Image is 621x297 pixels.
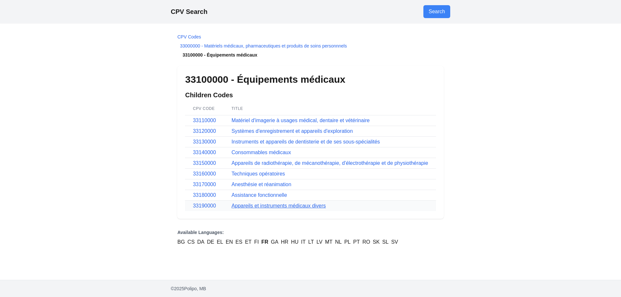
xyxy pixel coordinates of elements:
a: NL [335,238,342,246]
a: 33150000 [193,160,216,166]
a: DE [207,238,214,246]
a: 33110000 [193,118,216,123]
a: IT [301,238,306,246]
nav: Breadcrumb [177,34,443,58]
a: Consommables médicaux [232,150,291,155]
a: Instruments et appareils de dentisterie et de ses sous-spécialités [232,139,380,144]
a: CPV Search [171,8,207,15]
nav: Language Versions [177,229,443,246]
a: BG [177,238,185,246]
p: Available Languages: [177,229,443,236]
a: MT [325,238,332,246]
a: Matériel d'imagerie à usages médical, dentaire et vétérinaire [232,118,370,123]
a: GA [271,238,278,246]
a: Techniques opératoires [232,171,285,176]
a: EN [226,238,233,246]
a: Appareils de radiothérapie, de mécanothérapie, d'électrothérapie et de physiothérapie [232,160,428,166]
h1: 33100000 - Équipements médicaux [185,74,436,85]
a: 33130000 [193,139,216,144]
a: SL [382,238,389,246]
th: Title [224,102,436,115]
a: 33180000 [193,192,216,198]
a: LT [308,238,314,246]
a: CS [188,238,195,246]
a: HR [281,238,289,246]
a: DA [197,238,204,246]
a: FR [261,238,268,246]
a: LV [316,238,322,246]
th: CPV Code [185,102,223,115]
h2: Children Codes [185,90,436,100]
a: Anesthésie et réanimation [232,182,291,187]
a: PT [353,238,360,246]
a: 33000000 - Matériels médicaux, pharmaceutiques et produits de soins personnnels [180,43,347,48]
a: 33190000 [193,203,216,208]
a: FI [254,238,259,246]
a: PL [344,238,351,246]
p: © 2025 Polipo, MB [171,285,450,292]
a: EL [217,238,223,246]
a: Appareils et instruments médicaux divers [232,203,326,208]
a: 33160000 [193,171,216,176]
a: SV [391,238,398,246]
a: ES [235,238,242,246]
li: 33100000 - Équipements médicaux [177,52,443,58]
a: SK [373,238,379,246]
a: 33140000 [193,150,216,155]
a: 33170000 [193,182,216,187]
a: 33120000 [193,128,216,134]
a: Go to search [423,5,450,18]
a: Assistance fonctionnelle [232,192,287,198]
a: Systèmes d'enregistrement et appareils d'exploration [232,128,353,134]
a: ET [245,238,251,246]
a: RO [362,238,370,246]
a: CPV Codes [177,34,201,39]
a: HU [291,238,299,246]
